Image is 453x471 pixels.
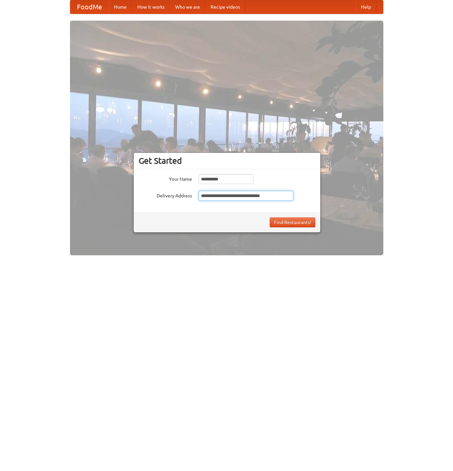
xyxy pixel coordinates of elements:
a: How it works [132,0,170,14]
a: Who we are [170,0,205,14]
a: Help [356,0,376,14]
label: Your Name [139,174,192,182]
label: Delivery Address [139,191,192,199]
button: Find Restaurants! [270,217,315,227]
a: FoodMe [70,0,109,14]
a: Recipe videos [205,0,245,14]
a: Home [109,0,132,14]
h3: Get Started [139,156,315,166]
